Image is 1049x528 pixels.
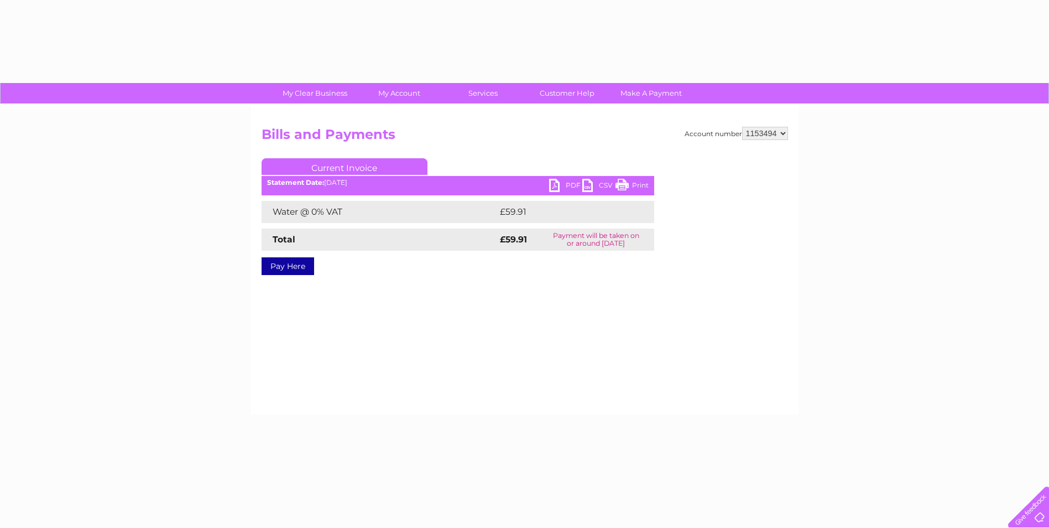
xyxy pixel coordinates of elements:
td: £59.91 [497,201,631,223]
td: Payment will be taken on or around [DATE] [538,229,654,251]
strong: Total [273,234,295,245]
a: My Clear Business [269,83,361,103]
a: Make A Payment [606,83,697,103]
a: PDF [549,179,582,195]
a: Current Invoice [262,158,427,175]
a: Services [437,83,529,103]
a: Customer Help [521,83,613,103]
h2: Bills and Payments [262,127,788,148]
a: Pay Here [262,257,314,275]
div: Account number [685,127,788,140]
a: CSV [582,179,615,195]
b: Statement Date: [267,178,324,187]
div: [DATE] [262,179,654,187]
a: Print [615,179,649,195]
a: My Account [353,83,445,103]
strong: £59.91 [500,234,527,245]
td: Water @ 0% VAT [262,201,497,223]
